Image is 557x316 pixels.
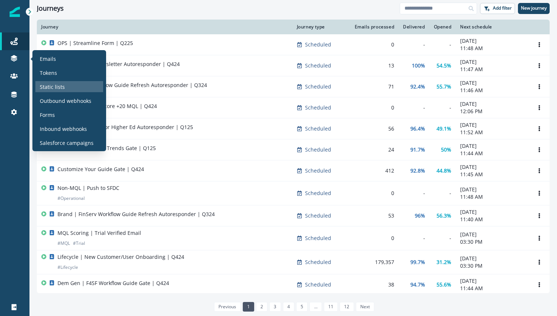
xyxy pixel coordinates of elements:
p: 11:47 AM [460,66,525,73]
div: 0 [352,41,394,48]
a: Tokens [35,67,103,78]
p: [DATE] [460,231,525,238]
p: Forms [40,111,55,119]
div: 71 [352,83,394,90]
div: - [403,190,425,197]
p: 11:40 AM [460,216,525,223]
p: Scheduled [305,41,331,48]
p: [DATE] [460,255,525,262]
a: Page 11 [324,302,338,312]
p: Add filter [493,6,512,11]
p: Static lists [40,83,65,91]
div: Emails processed [352,24,394,30]
div: - [403,104,425,111]
p: 31.2% [437,258,451,266]
p: # MQL [57,240,70,247]
p: 55.7% [437,83,451,90]
p: MQL | BrightTalk Score +20 MQL | Q424 [57,103,157,110]
button: Add filter [480,3,515,14]
p: 96% [415,212,425,219]
p: 11:52 AM [460,129,525,136]
p: 11:48 AM [460,45,525,52]
a: Outbound webhooks [35,95,103,106]
p: 50% [441,146,451,153]
a: Lifecycle | New Customer/User Onboarding | Q424#LifecycleScheduled179,35799.7%31.2%[DATE]03:30 PM... [37,250,550,274]
p: MQL Scoring | Trial Verified Email [57,229,141,237]
a: Page 5 [296,302,308,312]
button: Options [533,60,545,71]
p: 12:06 PM [460,108,525,115]
p: Scheduled [305,125,331,132]
p: 91.7% [410,146,425,153]
div: Next schedule [460,24,525,30]
button: Options [533,144,545,155]
a: Dem Gen | Forms for Higher Ed Autoresponder | Q125Scheduled5696.4%49.1%[DATE]11:52 AMOptions [37,118,550,139]
a: Inbound webhooks [35,123,103,134]
p: Scheduled [305,167,331,174]
div: - [403,235,425,242]
p: Scheduled [305,146,331,153]
div: - [434,41,452,48]
a: Page 2 [256,302,267,312]
div: 412 [352,167,394,174]
p: Scheduled [305,190,331,197]
button: Options [533,257,545,268]
div: Delivered [403,24,425,30]
div: 179,357 [352,258,394,266]
p: Scheduled [305,212,331,219]
a: Salesforce campaigns [35,137,103,148]
div: - [403,41,425,48]
button: Options [533,81,545,92]
p: [DATE] [460,186,525,193]
p: [DATE] [460,163,525,171]
p: Non-MQL | Push to SFDC [57,184,119,192]
div: 24 [352,146,394,153]
p: 94.7% [410,281,425,288]
p: 99.7% [410,258,425,266]
div: Opened [434,24,452,30]
p: 55.6% [437,281,451,288]
button: Options [533,39,545,50]
div: 56 [352,125,394,132]
p: Scheduled [305,83,331,90]
a: Brand | Healthcare Trends Gate | Q125Scheduled2491.7%50%[DATE]11:44 AMOptions [37,139,550,160]
p: [DATE] [460,121,525,129]
div: Journey [41,24,288,30]
p: [DATE] [460,58,525,66]
div: 0 [352,190,394,197]
p: [DATE] [460,100,525,108]
p: # Operational [57,195,85,202]
p: Tokens [40,69,57,77]
p: OPS | Streamline Form | Q225 [57,39,133,47]
div: - [434,190,452,197]
p: # Lifecycle [57,264,78,271]
p: 49.1% [437,125,451,132]
h1: Journeys [37,4,64,13]
button: New journey [518,3,550,14]
button: Options [533,123,545,134]
div: 0 [352,104,394,111]
p: Brand | FinServ Workflow Guide Refresh Autoresponder | Q324 [57,211,215,218]
p: 44.8% [437,167,451,174]
p: [DATE] [460,37,525,45]
p: [DATE] [460,79,525,87]
p: # Trial [73,240,85,247]
a: Customize Your Guide Gate | Q424Scheduled41292.8%44.8%[DATE]11:45 AMOptions [37,160,550,181]
a: MQL Scoring | Trial Verified Email#MQL#TrialScheduled0--[DATE]03:30 PMOptions [37,226,550,250]
div: - [434,104,452,111]
button: Options [533,102,545,113]
div: 53 [352,212,394,219]
div: 13 [352,62,394,69]
p: Salesforce campaigns [40,139,94,147]
p: 92.8% [410,167,425,174]
p: 11:44 AM [460,150,525,157]
a: Forms [35,109,103,120]
button: Options [533,210,545,221]
ul: Pagination [212,302,374,312]
p: [DATE] [460,208,525,216]
a: Emails [35,53,103,64]
p: Scheduled [305,281,331,288]
p: Lifecycle | New Customer/User Onboarding | Q424 [57,253,184,261]
button: Options [533,188,545,199]
p: Scheduled [305,62,331,69]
